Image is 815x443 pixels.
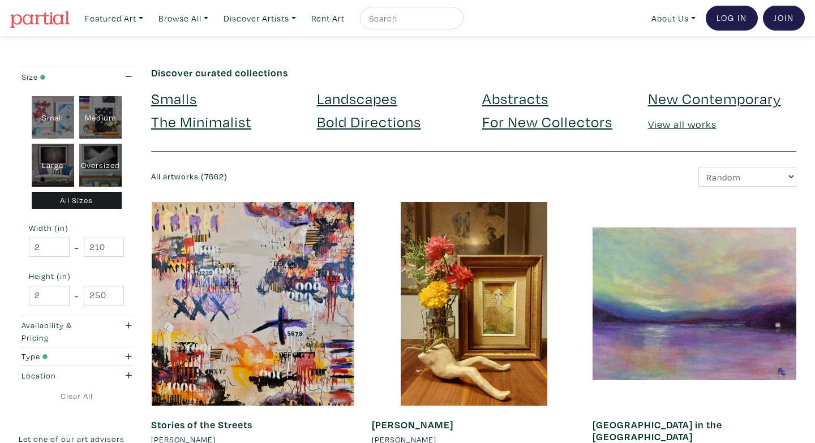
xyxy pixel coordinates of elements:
[29,224,124,232] small: Width (in)
[75,288,79,303] span: -
[306,7,350,30] a: Rent Art
[22,71,100,83] div: Size
[151,172,465,182] h6: All artworks (7662)
[19,347,134,366] button: Type
[482,88,548,108] a: Abstracts
[646,7,701,30] a: About Us
[317,111,421,131] a: Bold Directions
[80,7,148,30] a: Featured Art
[648,118,717,131] a: View all works
[151,67,796,79] h6: Discover curated collections
[153,7,213,30] a: Browse All
[368,11,453,25] input: Search
[79,144,122,187] div: Oversized
[32,192,122,209] div: All Sizes
[75,240,79,255] span: -
[22,319,100,343] div: Availability & Pricing
[29,272,124,280] small: Height (in)
[32,96,74,139] div: Small
[706,6,758,31] a: Log In
[22,369,100,382] div: Location
[151,111,251,131] a: The Minimalist
[22,350,100,363] div: Type
[19,390,134,402] a: Clear All
[372,418,453,431] a: [PERSON_NAME]
[648,88,781,108] a: New Contemporary
[79,96,122,139] div: Medium
[151,88,197,108] a: Smalls
[763,6,805,31] a: Join
[19,67,134,86] button: Size
[218,7,301,30] a: Discover Artists
[317,88,397,108] a: Landscapes
[19,366,134,385] button: Location
[19,316,134,347] button: Availability & Pricing
[482,111,612,131] a: For New Collectors
[151,418,252,431] a: Stories of the Streets
[32,144,74,187] div: Large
